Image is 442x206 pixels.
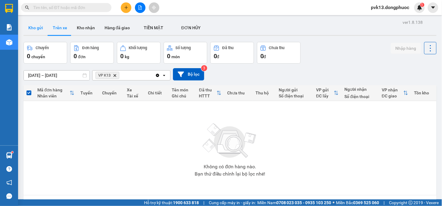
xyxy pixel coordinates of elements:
div: Thu hộ [256,90,273,95]
button: Chưa thu0đ [257,42,301,64]
img: logo [2,4,29,30]
span: Cung cấp máy in - giấy in: [209,199,256,206]
div: VP nhận [382,87,403,92]
span: plus [124,5,128,10]
div: Bạn thử điều chỉnh lại bộ lọc nhé! [195,172,265,176]
span: In ngày: [2,44,37,47]
span: 14:56:16 [DATE] [13,44,37,47]
div: Đơn hàng [82,46,99,50]
span: caret-down [431,5,436,10]
span: message [6,193,12,199]
span: VPK131408250004 [30,38,65,43]
sup: 1 [11,151,13,153]
div: Khối lượng [129,46,147,50]
svg: Delete [113,74,117,77]
div: Ghi chú [172,93,193,98]
strong: 0708 023 035 - 0935 103 250 [276,200,331,205]
strong: 0369 525 060 [353,200,379,205]
img: warehouse-icon [6,152,12,159]
div: Chưa thu [227,90,250,95]
img: logo-vxr [5,4,13,13]
span: question-circle [6,166,12,172]
button: plus [121,2,131,13]
div: Đã thu [222,46,234,50]
span: 0 [260,52,264,60]
span: Miền Bắc [336,199,379,206]
span: Miền Nam [257,199,331,206]
span: VP K13 [98,73,111,78]
button: caret-down [428,2,438,13]
div: Không có đơn hàng nào. [204,164,256,169]
div: Chi tiết [148,90,166,95]
div: Mã đơn hàng [37,87,70,92]
div: ver 1.8.138 [403,19,423,26]
div: Số lượng [176,46,191,50]
span: TIỀN MẶT [144,25,163,30]
span: Hotline: 19001152 [48,27,74,30]
th: Toggle SortBy [34,85,77,101]
button: Chuyến0chuyến [24,42,67,64]
svg: open [162,73,167,78]
span: đ [217,54,219,59]
span: 0 [74,52,77,60]
th: Toggle SortBy [313,85,342,101]
div: Tuyến [80,90,96,95]
div: HTTT [199,93,217,98]
span: | [203,199,204,206]
span: 1 [421,3,423,7]
div: Người gửi [279,87,310,92]
button: Đã thu0đ [210,42,254,64]
span: [PERSON_NAME]: [2,39,65,43]
div: Xe [127,87,142,92]
button: Kho gửi [24,21,48,35]
sup: 1 [420,3,425,7]
div: Số điện thoại [279,93,310,98]
svg: Clear all [155,73,160,78]
input: Tìm tên, số ĐT hoặc mã đơn [33,4,104,11]
span: ⚪️ [333,201,335,204]
span: file-add [138,5,142,10]
button: Hàng đã giao [100,21,135,35]
div: Chuyến [102,90,121,95]
div: Người nhận [345,87,376,92]
span: copyright [409,201,413,205]
span: kg [125,54,129,59]
span: 0 [167,52,170,60]
span: 0 [27,52,30,60]
button: Kho nhận [72,21,100,35]
span: Hỗ trợ kỹ thuật: [144,199,199,206]
img: solution-icon [6,24,12,30]
span: đơn [78,54,86,59]
button: file-add [135,2,146,13]
span: ĐƠN HỦY [181,25,201,30]
button: Đơn hàng0đơn [70,42,114,64]
span: aim [152,5,156,10]
span: đ [264,54,266,59]
span: ----------------------------------------- [16,33,74,37]
div: Tên món [172,87,193,92]
div: Tồn kho [414,90,434,95]
div: Tài xế [127,93,142,98]
img: icon-new-feature [417,5,422,10]
input: Select a date range. [24,71,89,80]
span: search [25,5,29,10]
button: Trên xe [48,21,72,35]
span: notification [6,180,12,185]
span: VP K13, close by backspace [96,72,119,79]
div: Chuyến [36,46,49,50]
span: chuyến [31,54,45,59]
strong: ĐỒNG PHƯỚC [48,3,83,8]
span: 0 [120,52,124,60]
span: pvk13.dongphuoc [366,4,414,11]
button: Bộ lọc [173,68,204,81]
div: Chưa thu [269,46,285,50]
div: ĐC giao [382,93,403,98]
div: Đã thu [199,87,217,92]
sup: 3 [201,65,207,71]
span: món [171,54,180,59]
div: ĐC lấy [316,93,334,98]
div: Nhân viên [37,93,70,98]
div: Số điện thoại [345,94,376,99]
th: Toggle SortBy [379,85,411,101]
input: Selected VP K13. [121,72,121,78]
